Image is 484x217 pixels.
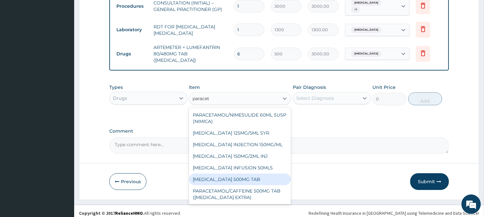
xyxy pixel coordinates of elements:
[150,41,231,67] td: ARTEMETER + LUMEFANTRIN 80/480MG TAB ([MEDICAL_DATA])
[351,51,381,57] span: [MEDICAL_DATA]
[189,84,200,90] label: Item
[189,185,291,203] div: PARACETAMOL/CAFFEINE 500MG TAB ([MEDICAL_DATA] EXTRA)
[3,147,123,169] textarea: Type your message and hit 'Enter'
[189,150,291,162] div: [MEDICAL_DATA] 150MG/2ML INJ
[109,85,123,90] label: Types
[351,6,360,13] span: + 1
[189,162,291,174] div: [MEDICAL_DATA] INFUSION 50MLS
[189,109,291,127] div: PARACETAMOL/NIMESULIDE 60ML SUSP (NIMICA)
[113,95,127,101] div: Drugs
[189,174,291,185] div: [MEDICAL_DATA] 500MG TAB
[79,210,144,216] strong: Copyright © 2017 .
[189,127,291,139] div: [MEDICAL_DATA] 125MG/5ML SYR
[34,36,108,44] div: Chat with us now
[113,24,150,36] td: Laboratory
[12,32,26,48] img: d_794563401_company_1708531726252_794563401
[115,210,143,216] a: RelianceHMO
[372,84,396,90] label: Unit Price
[150,20,231,40] td: RDT FOR [MEDICAL_DATA] [MEDICAL_DATA]
[309,210,479,216] div: Redefining Heath Insurance in [GEOGRAPHIC_DATA] using Telemedicine and Data Science!
[113,0,150,12] td: Procedures
[109,128,449,134] label: Comment
[109,173,146,190] button: Previous
[37,67,89,132] span: We're online!
[113,48,150,60] td: Drugs
[351,27,381,33] span: [MEDICAL_DATA]
[410,173,449,190] button: Submit
[106,3,121,19] div: Minimize live chat window
[408,92,442,105] button: Add
[296,95,334,101] div: Select Diagnosis
[293,84,326,90] label: Pair Diagnosis
[189,139,291,150] div: [MEDICAL_DATA] INJECTION 150MG/ML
